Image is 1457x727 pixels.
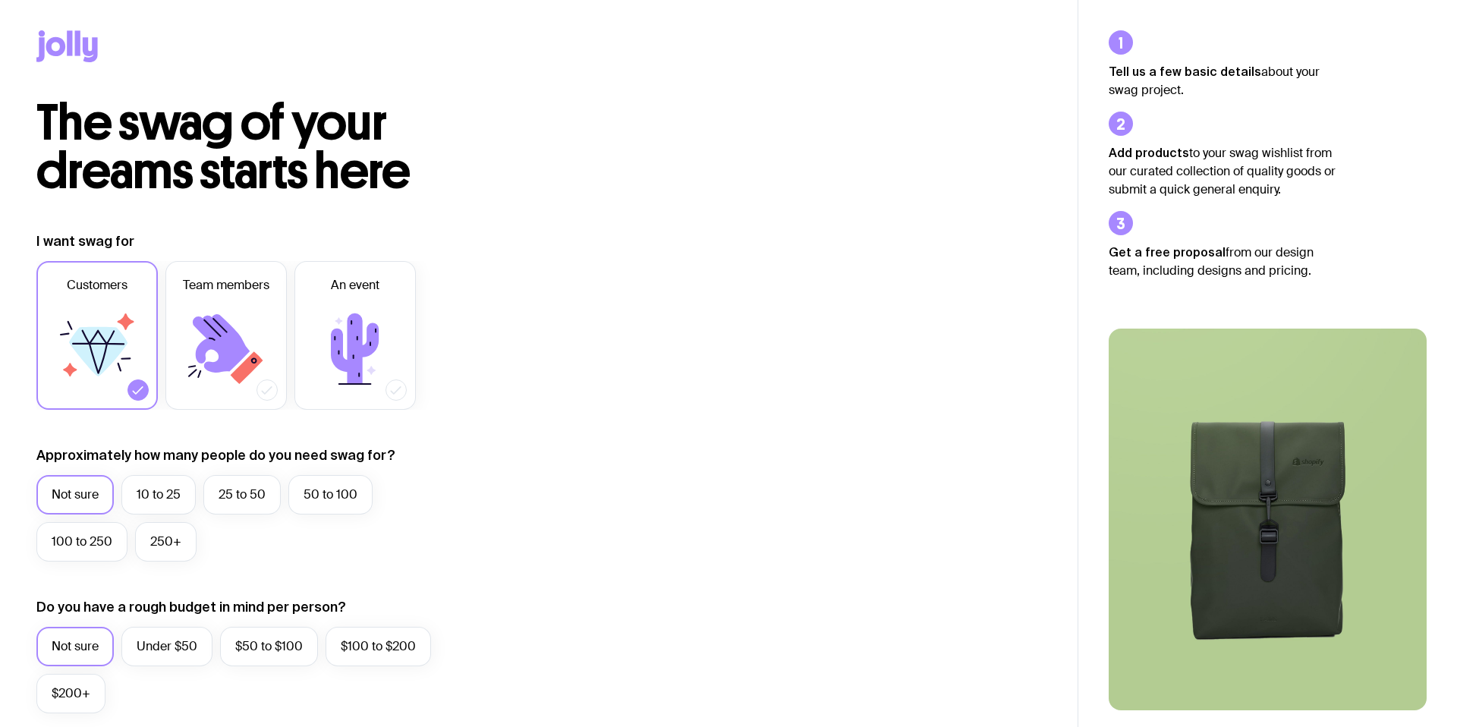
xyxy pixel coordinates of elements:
[1109,146,1189,159] strong: Add products
[121,475,196,515] label: 10 to 25
[288,475,373,515] label: 50 to 100
[220,627,318,666] label: $50 to $100
[203,475,281,515] label: 25 to 50
[36,93,411,201] span: The swag of your dreams starts here
[121,627,212,666] label: Under $50
[183,276,269,294] span: Team members
[36,446,395,464] label: Approximately how many people do you need swag for?
[326,627,431,666] label: $100 to $200
[1109,243,1336,280] p: from our design team, including designs and pricing.
[36,475,114,515] label: Not sure
[1109,65,1261,78] strong: Tell us a few basic details
[67,276,127,294] span: Customers
[135,522,197,562] label: 250+
[1109,143,1336,199] p: to your swag wishlist from our curated collection of quality goods or submit a quick general enqu...
[331,276,379,294] span: An event
[36,627,114,666] label: Not sure
[36,522,127,562] label: 100 to 250
[1109,62,1336,99] p: about your swag project.
[36,232,134,250] label: I want swag for
[36,598,346,616] label: Do you have a rough budget in mind per person?
[1109,245,1226,259] strong: Get a free proposal
[36,674,105,713] label: $200+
